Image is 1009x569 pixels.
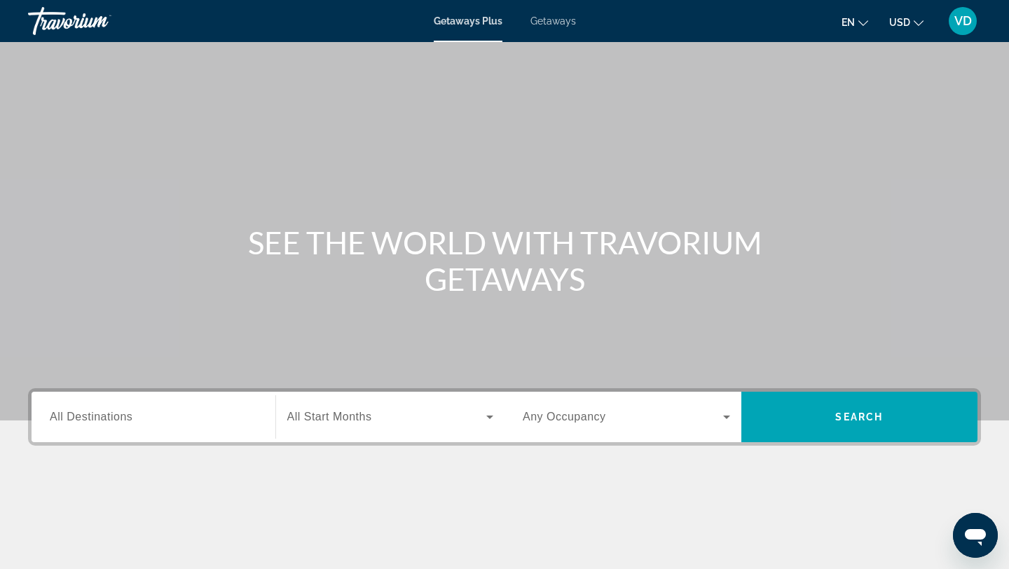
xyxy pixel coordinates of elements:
[287,411,372,423] span: All Start Months
[954,14,972,28] span: VD
[842,12,868,32] button: Change language
[434,15,502,27] a: Getaways Plus
[835,411,883,423] span: Search
[741,392,978,442] button: Search
[28,3,168,39] a: Travorium
[242,224,767,297] h1: SEE THE WORLD WITH TRAVORIUM GETAWAYS
[953,513,998,558] iframe: Button to launch messaging window
[889,17,910,28] span: USD
[50,411,132,423] span: All Destinations
[842,17,855,28] span: en
[523,411,606,423] span: Any Occupancy
[32,392,977,442] div: Search widget
[889,12,924,32] button: Change currency
[945,6,981,36] button: User Menu
[530,15,576,27] a: Getaways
